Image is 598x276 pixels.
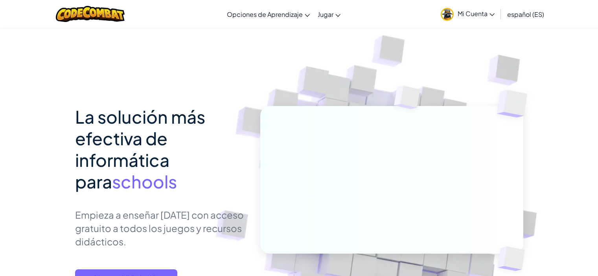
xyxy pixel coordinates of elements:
[75,106,205,192] span: La solución más efectiva de informática para
[481,71,549,137] img: Overlap cubes
[503,4,548,25] a: español (ES)
[112,170,177,192] span: schools
[227,10,303,18] span: Opciones de Aprendizaje
[223,4,314,25] a: Opciones de Aprendizaje
[314,4,344,25] a: Jugar
[318,10,333,18] span: Jugar
[437,2,499,26] a: Mi Cuenta
[379,70,436,129] img: Overlap cubes
[458,9,495,18] span: Mi Cuenta
[441,8,454,21] img: avatar
[507,10,544,18] span: español (ES)
[75,208,248,248] p: Empieza a enseñar [DATE] con acceso gratuito a todos los juegos y recursos didácticos.
[56,6,125,22] img: CodeCombat logo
